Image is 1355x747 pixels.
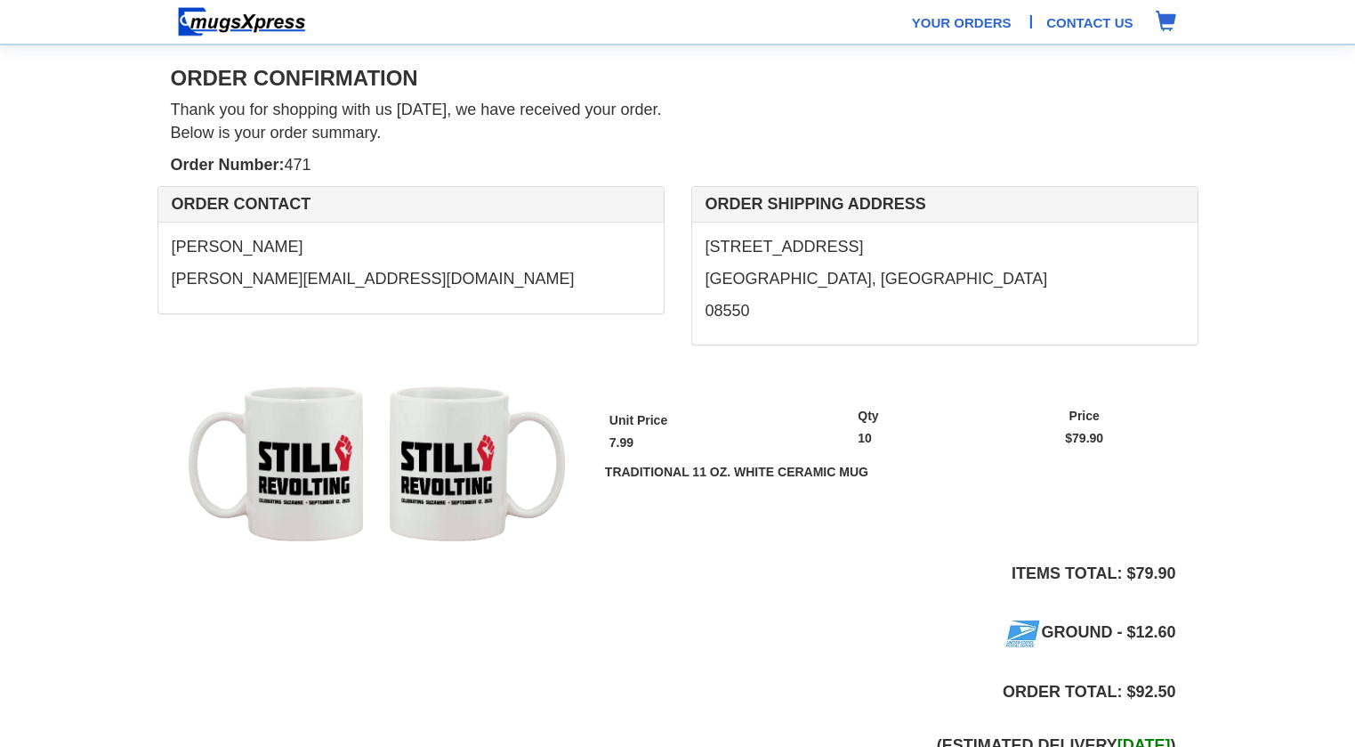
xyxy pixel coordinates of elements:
[171,154,1185,177] p: 471
[171,156,285,174] strong: Order Number:
[256,402,354,533] img: 4247R.png
[706,300,1184,323] p: 08550
[171,67,1185,90] h3: Order Confirmation
[912,13,1012,32] a: Your Orders
[399,402,496,533] img: 4247.png
[172,196,650,214] h4: Order Contact
[390,386,565,543] img: Awhite.gif
[1005,619,1041,648] img: usps_icon.jpg
[994,675,1184,710] h4: Order Total: $92.50
[706,268,1184,291] p: [GEOGRAPHIC_DATA], [GEOGRAPHIC_DATA]
[189,386,364,543] img: AwhiteR.gif
[1069,408,1100,426] label: Price
[706,236,1184,259] p: [STREET_ADDRESS]
[858,431,872,445] b: 10
[172,236,650,259] p: [PERSON_NAME]
[1065,431,1103,445] b: $79.90
[1003,556,1184,592] h4: Items Total: $79.90
[858,408,878,426] label: Qty
[177,6,307,37] img: mugsexpress logo
[996,610,1184,657] h4: Ground - $12.60
[706,196,1184,214] h4: Order Shipping Address
[1046,13,1133,32] a: Contact Us
[1029,11,1034,32] span: |
[171,13,313,28] a: Home
[171,99,1185,144] p: Thank you for shopping with us [DATE], we have received your order. Below is your order summary.
[609,412,667,430] label: Unit Price
[609,435,633,450] b: 7.99
[605,466,1181,479] h5: Traditional 11 oz. White Ceramic Mug
[172,268,650,291] p: [PERSON_NAME][EMAIL_ADDRESS][DOMAIN_NAME]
